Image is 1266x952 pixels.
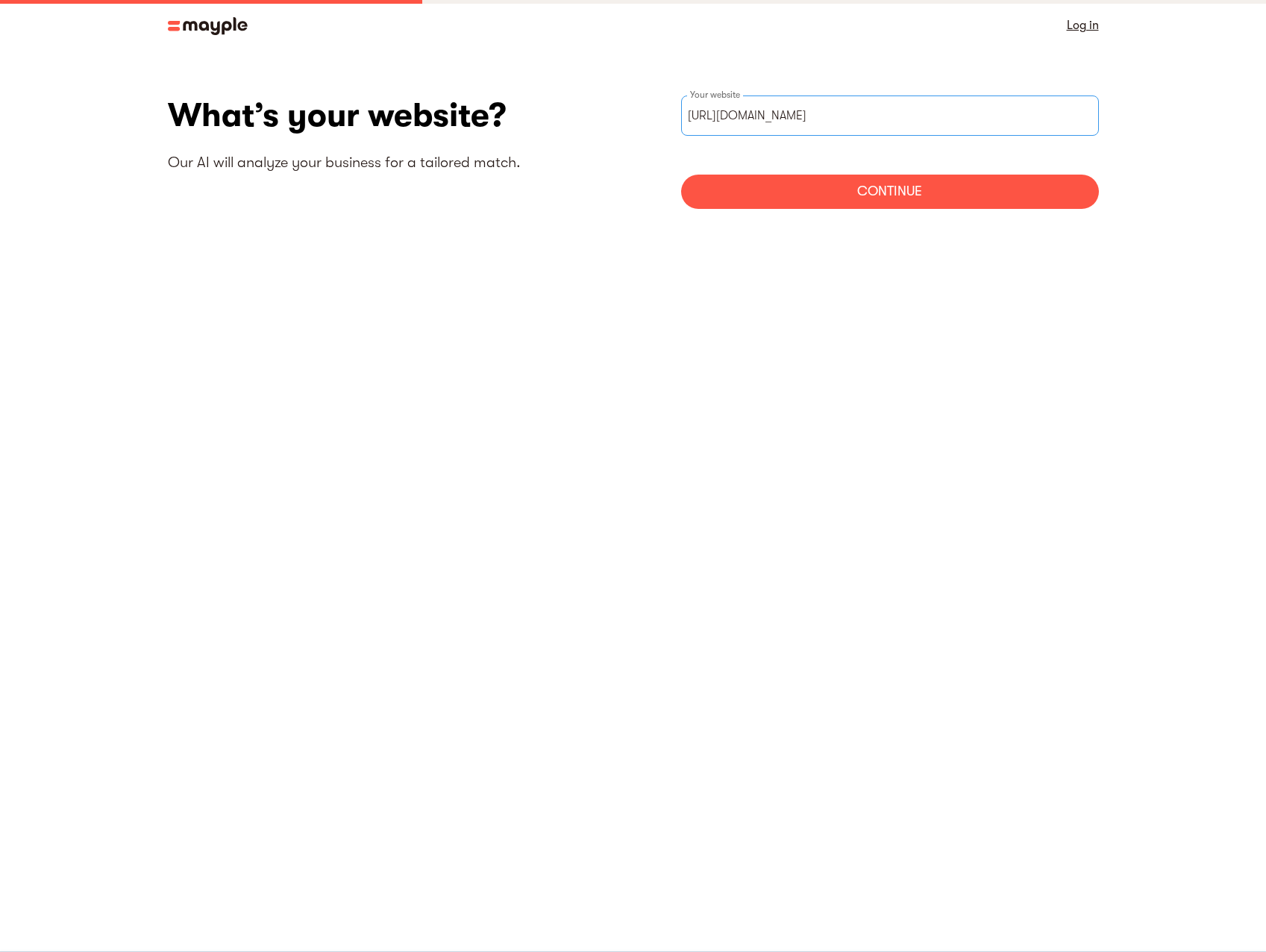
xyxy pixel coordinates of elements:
label: Your website [687,89,743,101]
form: websiteStep [681,95,1099,209]
p: Our AI will analyze your business for a tailored match. [168,153,633,172]
h1: What’s your website? [168,95,633,135]
iframe: Chat Widget [997,779,1266,952]
a: Log in [1067,15,1099,36]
